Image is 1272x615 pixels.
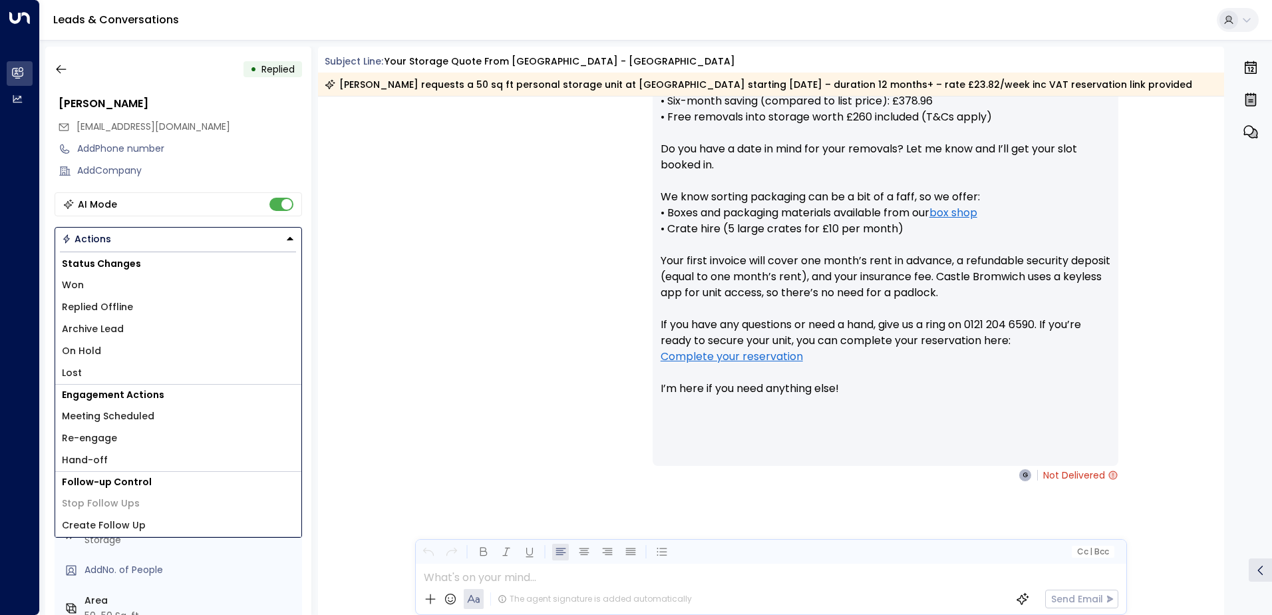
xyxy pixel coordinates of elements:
[55,227,302,251] div: Button group with a nested menu
[420,544,436,560] button: Undo
[1019,469,1032,482] div: G
[661,349,803,365] a: Complete your reservation
[77,120,230,134] span: groin@hotmail.co.uk
[325,78,1192,91] div: [PERSON_NAME] requests a 50 sq ft personal storage unit at [GEOGRAPHIC_DATA] starting [DATE] – du...
[62,233,111,245] div: Actions
[62,300,133,314] span: Replied Offline
[929,205,977,221] a: box shop
[84,594,297,608] label: Area
[78,198,117,211] div: AI Mode
[325,55,383,68] span: Subject Line:
[55,227,302,251] button: Actions
[55,472,301,493] h1: Follow-up Control
[385,55,735,69] div: Your storage quote from [GEOGRAPHIC_DATA] - [GEOGRAPHIC_DATA]
[62,366,82,380] span: Lost
[62,344,101,358] span: On Hold
[62,453,108,467] span: Hand-off
[55,254,301,274] h1: Status Changes
[498,593,692,605] div: The agent signature is added automatically
[1090,547,1092,556] span: |
[62,518,146,532] span: Create Follow Up
[55,385,301,405] h1: Engagement Actions
[62,322,124,336] span: Archive Lead
[84,563,297,577] div: AddNo. of People
[77,142,302,156] div: AddPhone number
[62,278,84,292] span: Won
[1076,547,1108,556] span: Cc Bcc
[250,57,257,81] div: •
[77,164,302,178] div: AddCompany
[62,431,117,445] span: Re-engage
[62,497,140,511] span: Stop Follow Ups
[77,120,230,133] span: [EMAIL_ADDRESS][DOMAIN_NAME]
[62,409,154,423] span: Meeting Scheduled
[443,544,460,560] button: Redo
[1043,469,1118,482] span: Not Delivered
[1071,546,1114,558] button: Cc|Bcc
[84,533,297,547] div: Storage
[261,63,295,76] span: Replied
[53,12,179,27] a: Leads & Conversations
[59,96,302,112] div: [PERSON_NAME]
